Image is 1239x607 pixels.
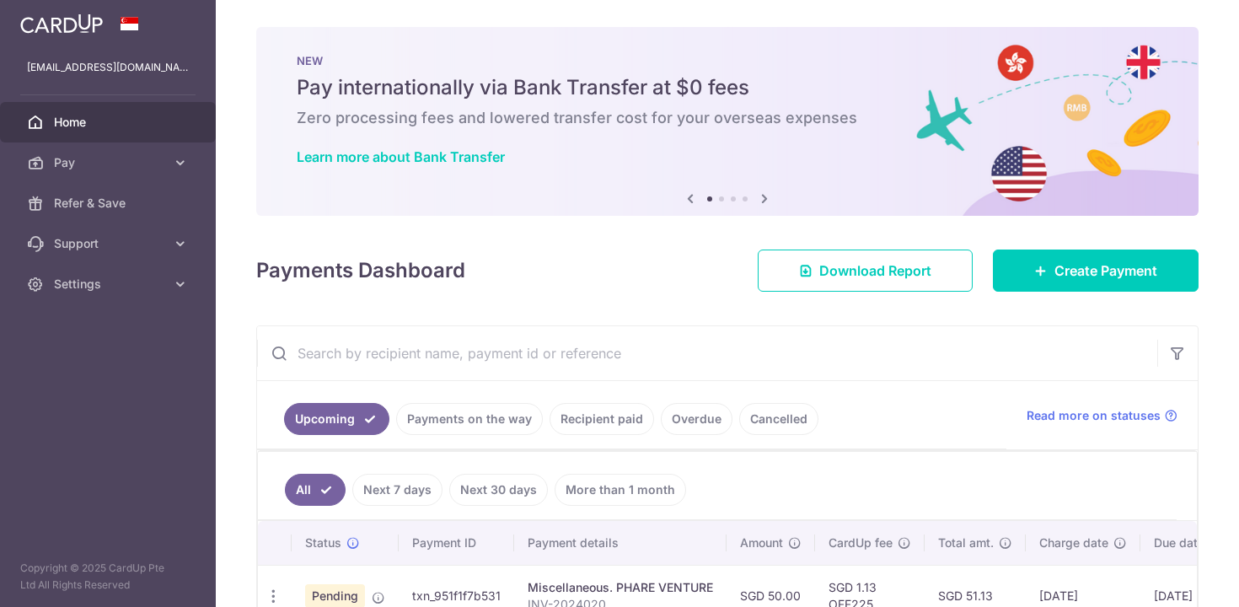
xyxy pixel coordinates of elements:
span: Status [305,534,341,551]
a: Create Payment [993,250,1199,292]
th: Payment ID [399,521,514,565]
a: Recipient paid [550,403,654,435]
div: Miscellaneous. PHARE VENTURE [528,579,713,596]
span: Due date [1154,534,1204,551]
span: Create Payment [1054,261,1157,281]
a: Learn more about Bank Transfer [297,148,505,165]
h5: Pay internationally via Bank Transfer at $0 fees [297,74,1158,101]
a: All [285,474,346,506]
img: Bank transfer banner [256,27,1199,216]
p: [EMAIL_ADDRESS][DOMAIN_NAME] [27,59,189,76]
th: Payment details [514,521,727,565]
span: Read more on statuses [1027,407,1161,424]
span: Home [54,114,165,131]
a: Payments on the way [396,403,543,435]
span: Pay [54,154,165,171]
a: Next 30 days [449,474,548,506]
span: Support [54,235,165,252]
a: Overdue [661,403,732,435]
h4: Payments Dashboard [256,255,465,286]
a: Cancelled [739,403,818,435]
span: Settings [54,276,165,293]
span: Refer & Save [54,195,165,212]
a: More than 1 month [555,474,686,506]
span: CardUp fee [829,534,893,551]
input: Search by recipient name, payment id or reference [257,326,1157,380]
a: Read more on statuses [1027,407,1177,424]
a: Download Report [758,250,973,292]
span: Total amt. [938,534,994,551]
a: Next 7 days [352,474,442,506]
h6: Zero processing fees and lowered transfer cost for your overseas expenses [297,108,1158,128]
p: NEW [297,54,1158,67]
a: Upcoming [284,403,389,435]
span: Download Report [819,261,931,281]
img: CardUp [20,13,103,34]
span: Amount [740,534,783,551]
span: Charge date [1039,534,1108,551]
